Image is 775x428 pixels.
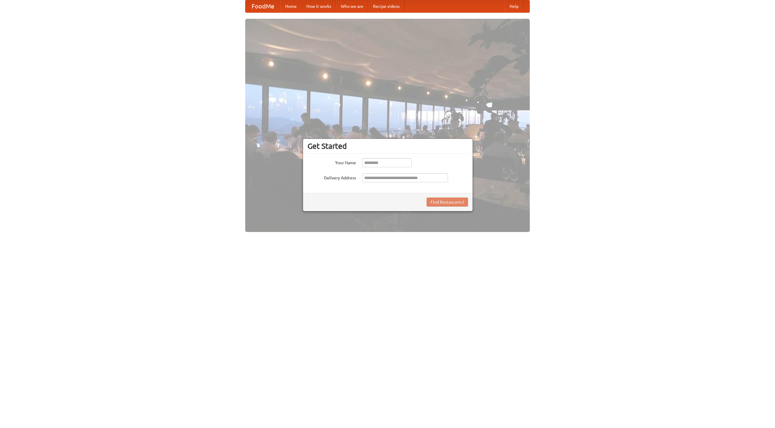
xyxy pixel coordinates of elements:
a: How it works [302,0,336,12]
a: Help [505,0,523,12]
label: Delivery Address [308,173,356,181]
a: FoodMe [246,0,280,12]
label: Your Name [308,158,356,166]
a: Home [280,0,302,12]
a: Who we are [336,0,368,12]
h3: Get Started [308,142,468,151]
a: Recipe videos [368,0,404,12]
button: Find Restaurants! [427,198,468,207]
